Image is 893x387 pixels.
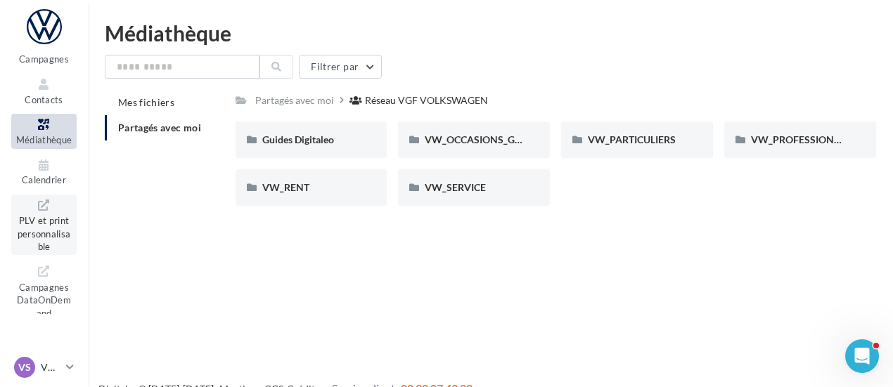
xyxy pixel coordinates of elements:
span: Médiathèque [16,134,72,145]
button: Filtrer par [299,55,382,79]
span: VW_OCCASIONS_GARANTIES [425,133,563,145]
a: PLV et print personnalisable [11,195,77,256]
a: Médiathèque [11,114,77,148]
span: VW_SERVICE [425,181,486,193]
span: VW_PROFESSIONNELS [751,133,858,145]
div: Réseau VGF VOLKSWAGEN [365,93,488,107]
span: PLV et print personnalisable [18,212,71,252]
span: VW_RENT [262,181,309,193]
div: Médiathèque [105,22,876,44]
a: VS VW St-Fons [11,354,77,381]
span: Campagnes DataOnDemand [17,279,71,319]
span: Guides Digitaleo [262,133,334,145]
iframe: Intercom live chat [845,339,879,373]
div: Partagés avec moi [255,93,334,107]
p: VW St-Fons [41,360,60,374]
span: Calendrier [22,175,66,186]
span: Mes fichiers [118,96,174,108]
span: Partagés avec moi [118,122,201,133]
a: Contacts [11,74,77,108]
span: Campagnes [19,53,69,65]
span: VW_PARTICULIERS [588,133,676,145]
a: Campagnes DataOnDemand [11,261,77,322]
a: Calendrier [11,155,77,189]
span: Contacts [25,94,63,105]
span: VS [18,360,31,374]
